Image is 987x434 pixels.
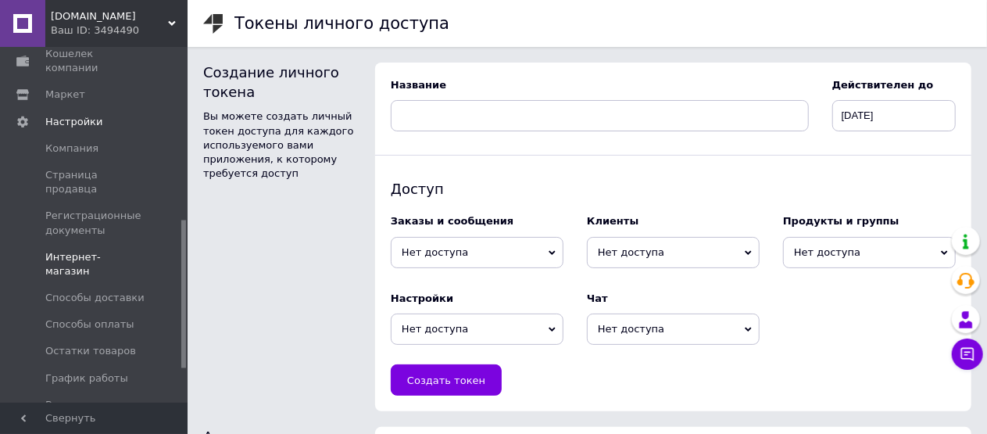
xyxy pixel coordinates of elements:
[391,215,513,227] span: Заказы и сообщения
[391,237,563,268] span: Нет доступа
[45,47,145,75] span: Кошелек компании
[407,375,485,386] span: Создать токен
[391,292,453,304] span: Настройки
[51,23,188,38] div: Ваш ID: 3494490
[203,110,353,179] span: Вы можете создать личный токен доступа для каждого используемого вами приложения, к которому треб...
[391,181,444,197] span: Доступ
[832,79,934,91] span: Действителен до
[45,142,98,156] span: Компания
[45,88,85,102] span: Маркет
[587,237,760,268] span: Нет доступа
[783,237,956,268] span: Нет доступа
[45,168,145,196] span: Страница продавца
[45,344,136,358] span: Остатки товаров
[203,64,339,100] span: Создание личного токена
[45,317,134,332] span: Способы оплаты
[587,314,760,345] span: Нет доступа
[45,398,145,426] span: Возврат и гарантия
[783,215,899,227] span: Продукты и группы
[51,9,168,23] span: solar-store.in.ua
[234,14,449,33] h1: Токены личного доступа
[45,250,145,278] span: Интернет-магазин
[391,314,563,345] span: Нет доступа
[45,371,128,386] span: График работы
[587,292,608,304] span: Чат
[45,291,145,305] span: Способы доставки
[952,339,983,370] button: Чат с покупателем
[391,79,446,91] span: Название
[391,364,502,396] button: Создать токен
[587,215,638,227] span: Клиенты
[45,209,145,237] span: Регистрационные документы
[45,115,102,129] span: Настройки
